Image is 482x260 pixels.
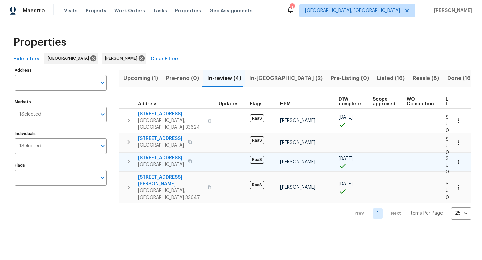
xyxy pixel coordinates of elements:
[305,7,400,14] span: [GEOGRAPHIC_DATA], [GEOGRAPHIC_DATA]
[166,74,199,83] span: Pre-reno (0)
[19,112,41,117] span: 1 Selected
[209,7,253,14] span: Geo Assignments
[446,115,462,120] span: Sent: 0
[15,163,107,167] label: Flags
[138,155,184,161] span: [STREET_ADDRESS]
[15,100,107,104] label: Markets
[250,114,264,122] span: RaaS
[207,74,241,83] span: In-review (4)
[331,74,369,83] span: Pre-Listing (0)
[11,53,42,66] button: Hide filters
[15,132,107,136] label: Individuals
[446,137,462,142] span: Sent: 0
[98,141,107,151] button: Open
[431,7,472,14] span: [PERSON_NAME]
[148,53,182,66] button: Clear Filters
[13,39,66,46] span: Properties
[339,115,353,120] span: [DATE]
[138,142,184,149] span: [GEOGRAPHIC_DATA]
[98,173,107,182] button: Open
[98,78,107,87] button: Open
[280,140,315,145] span: [PERSON_NAME]
[151,55,180,63] span: Clear Filters
[348,207,471,220] nav: Pagination Navigation
[102,53,146,64] div: [PERSON_NAME]
[138,135,184,142] span: [STREET_ADDRESS]
[13,55,39,63] span: Hide filters
[413,74,439,83] span: Resale (8)
[446,182,462,186] span: Sent: 0
[175,7,201,14] span: Properties
[219,102,239,106] span: Updates
[23,7,45,14] span: Maestro
[114,7,145,14] span: Work Orders
[373,97,395,106] span: Scope approved
[250,136,264,144] span: RaaS
[339,97,361,106] span: D1W complete
[373,208,383,219] a: Goto page 1
[64,7,78,14] span: Visits
[280,102,291,106] span: HPM
[44,53,98,64] div: [GEOGRAPHIC_DATA]
[280,185,315,190] span: [PERSON_NAME]
[153,8,167,13] span: Tasks
[123,74,158,83] span: Upcoming (1)
[48,55,92,62] span: [GEOGRAPHIC_DATA]
[290,4,294,11] div: 1
[138,174,203,187] span: [STREET_ADDRESS][PERSON_NAME]
[138,161,184,168] span: [GEOGRAPHIC_DATA]
[138,102,158,106] span: Address
[15,68,107,72] label: Address
[451,205,471,222] div: 25
[250,156,264,164] span: RaaS
[249,74,323,83] span: In-[GEOGRAPHIC_DATA] (2)
[105,55,140,62] span: [PERSON_NAME]
[19,143,41,149] span: 1 Selected
[86,7,106,14] span: Projects
[339,182,353,186] span: [DATE]
[446,97,459,106] span: Line Items
[250,102,263,106] span: Flags
[250,181,264,189] span: RaaS
[138,187,203,201] span: [GEOGRAPHIC_DATA], [GEOGRAPHIC_DATA] 33647
[447,74,476,83] span: Done (169)
[377,74,405,83] span: Listed (16)
[98,110,107,119] button: Open
[446,188,462,200] span: Unsent: 0
[446,144,462,155] span: Unsent: 0
[446,156,462,161] span: Sent: 0
[339,156,353,161] span: [DATE]
[138,117,203,131] span: [GEOGRAPHIC_DATA], [GEOGRAPHIC_DATA] 33624
[138,111,203,117] span: [STREET_ADDRESS]
[409,210,443,217] p: Items Per Page
[407,97,434,106] span: WO Completion
[446,163,462,174] span: Unsent: 0
[446,122,462,133] span: Unsent: 0
[280,160,315,164] span: [PERSON_NAME]
[280,118,315,123] span: [PERSON_NAME]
